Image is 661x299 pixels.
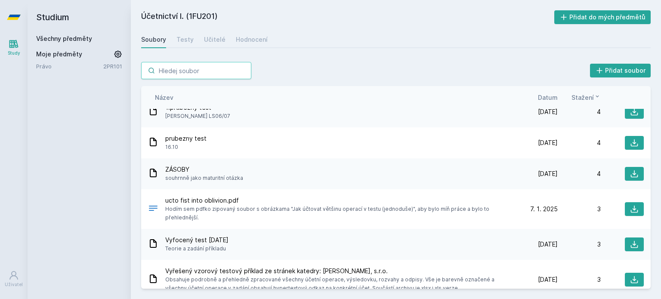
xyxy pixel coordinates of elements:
div: Testy [176,35,194,44]
span: [DATE] [538,108,558,116]
span: [PERSON_NAME] LS06/07 [165,112,230,120]
div: Study [8,50,20,56]
a: Právo [36,62,103,71]
span: Hodím sem pdfko zipovaný soubor s obrázkama "Jak účtovat většinu operací v testu (jednoduše)", ab... [165,205,511,222]
button: Název [155,93,173,102]
div: 4 [558,139,601,147]
span: ZÁSOBY [165,165,243,174]
div: 3 [558,205,601,213]
div: Hodnocení [236,35,268,44]
div: 3 [558,240,601,249]
input: Hledej soubor [141,62,251,79]
div: Učitelé [204,35,225,44]
div: PDF [148,203,158,216]
a: Všechny předměty [36,35,92,42]
span: Moje předměty [36,50,82,59]
button: Stažení [571,93,601,102]
div: 4 [558,170,601,178]
button: Přidat do mých předmětů [554,10,651,24]
span: [DATE] [538,240,558,249]
div: Soubory [141,35,166,44]
span: [DATE] [538,275,558,284]
a: Soubory [141,31,166,48]
div: Uživatel [5,281,23,288]
span: 7. 1. 2025 [530,205,558,213]
span: Vyřešený vzorový testový příklad ze stránek katedry: [PERSON_NAME], s.r.o. [165,267,511,275]
a: 2PR101 [103,63,122,70]
a: Učitelé [204,31,225,48]
span: [DATE] [538,170,558,178]
button: Přidat soubor [590,64,651,77]
a: Hodnocení [236,31,268,48]
span: Stažení [571,93,594,102]
span: prubezny test [165,134,207,143]
span: Teorie a zadání příkladu [165,244,229,253]
span: souhrnně jako maturitní otázka [165,174,243,182]
span: 16.10 [165,143,207,151]
span: Obsahuje podrobně a přehledně zpracované všechny účetní operace, výsledovku, rozvahy a odpisy. Vš... [165,275,511,293]
div: 3 [558,275,601,284]
h2: Účetnictví I. (1FU201) [141,10,554,24]
a: Uživatel [2,266,26,292]
button: Datum [538,93,558,102]
a: Testy [176,31,194,48]
span: ucto fist into oblivion.pdf [165,196,511,205]
span: Vyfocený test [DATE] [165,236,229,244]
span: [DATE] [538,139,558,147]
div: 4 [558,108,601,116]
a: Study [2,34,26,61]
